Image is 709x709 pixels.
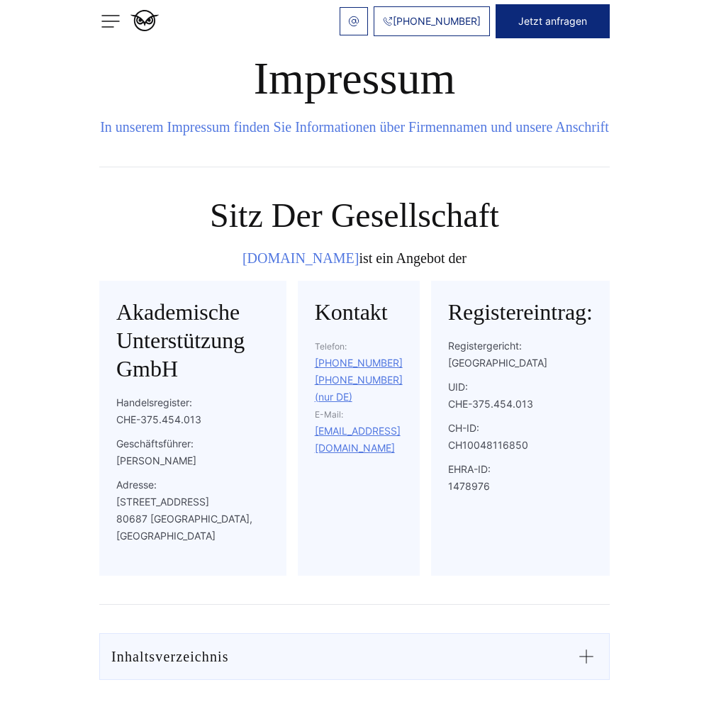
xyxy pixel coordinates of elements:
[383,16,393,26] img: Phone
[116,493,269,545] div: [STREET_ADDRESS] 80687 [GEOGRAPHIC_DATA], [GEOGRAPHIC_DATA]
[448,437,593,454] div: CH10048116850
[315,425,401,454] a: [EMAIL_ADDRESS][DOMAIN_NAME]
[448,396,593,413] div: CHE-375.454.013
[99,10,122,33] img: menu
[448,298,506,326] h2: Registereintrag:
[315,409,343,420] span: E-Mail:
[116,435,269,452] p: Geschäftsführer:
[99,53,610,104] h1: Impressum
[116,476,269,493] p: Adresse:
[116,411,269,428] div: CHE-375.454.013
[315,357,403,369] a: [PHONE_NUMBER]
[116,452,269,469] div: [PERSON_NAME]
[496,4,610,38] button: Jetzt anfragen
[242,250,359,266] a: [DOMAIN_NAME]
[99,196,610,235] h2: Sitz der Gesellschaft
[315,374,403,403] a: [PHONE_NUMBER] (nur DE)
[116,298,177,383] h2: Akademische Unterstützung GmbH
[448,337,593,354] p: Registergericht:
[315,298,350,326] h2: Kontakt
[448,461,593,478] p: EHRA-ID:
[374,6,490,36] a: [PHONE_NUMBER]
[448,478,593,495] div: 1478976
[130,10,159,31] img: logo
[393,16,481,27] span: [PHONE_NUMBER]
[315,341,347,352] span: Telefon:
[448,379,593,396] p: UID:
[448,354,593,372] div: [GEOGRAPHIC_DATA]
[99,247,610,269] div: ist ein Angebot der
[348,16,359,27] img: email
[116,394,269,411] p: Handelsregister:
[99,116,610,138] div: In unserem Impressum finden Sie Informationen über Firmennamen und unsere Anschrift
[448,420,593,437] p: CH-ID:
[111,645,229,668] div: Inhaltsverzeichnis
